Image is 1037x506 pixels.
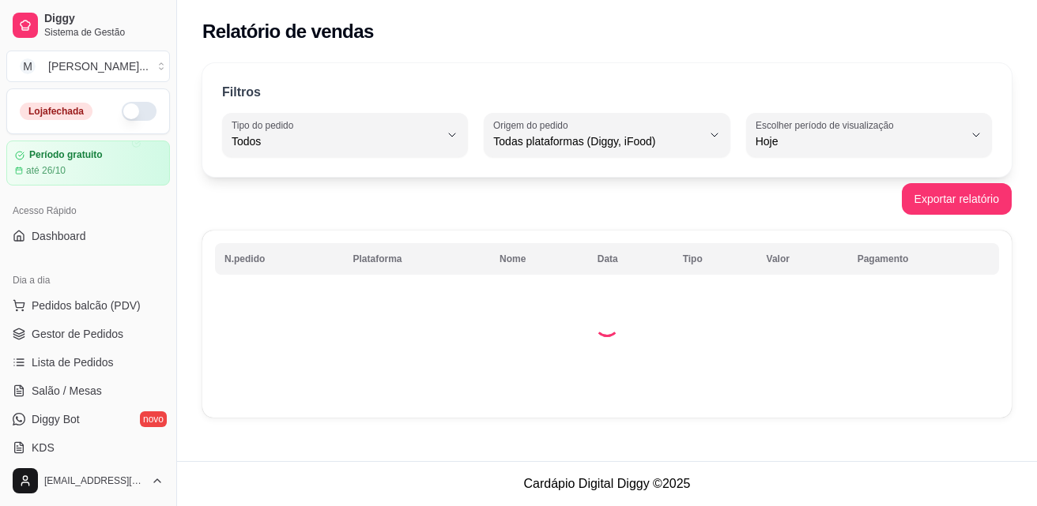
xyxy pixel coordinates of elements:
[202,19,374,44] h2: Relatório de vendas
[29,149,103,161] article: Período gratuito
[6,435,170,460] a: KDS
[6,223,170,249] a: Dashboard
[756,133,963,149] span: Hoje
[484,113,730,157] button: Origem do pedidoTodas plataformas (Diggy, iFood)
[6,198,170,223] div: Acesso Rápido
[594,312,620,337] div: Loading
[32,411,80,427] span: Diggy Bot
[6,350,170,375] a: Lista de Pedidos
[222,113,468,157] button: Tipo do pedidoTodos
[6,6,170,44] a: DiggySistema de Gestão
[44,26,164,39] span: Sistema de Gestão
[746,113,992,157] button: Escolher período de visualizaçãoHoje
[177,461,1037,506] footer: Cardápio Digital Diggy © 2025
[48,58,149,74] div: [PERSON_NAME] ...
[44,12,164,26] span: Diggy
[122,102,156,121] button: Alterar Status
[6,378,170,403] a: Salão / Mesas
[493,118,573,132] label: Origem do pedido
[6,293,170,318] button: Pedidos balcão (PDV)
[6,141,170,186] a: Período gratuitoaté 26/10
[493,133,701,149] span: Todas plataformas (Diggy, iFood)
[20,58,36,74] span: M
[6,51,170,82] button: Select a team
[32,354,114,370] span: Lista de Pedidos
[32,298,141,313] span: Pedidos balcão (PDV)
[6,268,170,293] div: Dia a dia
[756,118,899,132] label: Escolher período de visualização
[20,103,92,120] div: Loja fechada
[6,407,170,432] a: Diggy Botnovo
[32,326,123,342] span: Gestor de Pedidos
[6,321,170,347] a: Gestor de Pedidos
[44,474,145,487] span: [EMAIL_ADDRESS][DOMAIN_NAME]
[6,462,170,500] button: [EMAIL_ADDRESS][DOMAIN_NAME]
[32,383,102,399] span: Salão / Mesas
[902,183,1012,215] button: Exportar relatório
[26,164,66,177] article: até 26/10
[232,118,299,132] label: Tipo do pedido
[32,228,86,244] span: Dashboard
[222,83,261,102] p: Filtros
[232,133,439,149] span: Todos
[32,440,55,455] span: KDS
